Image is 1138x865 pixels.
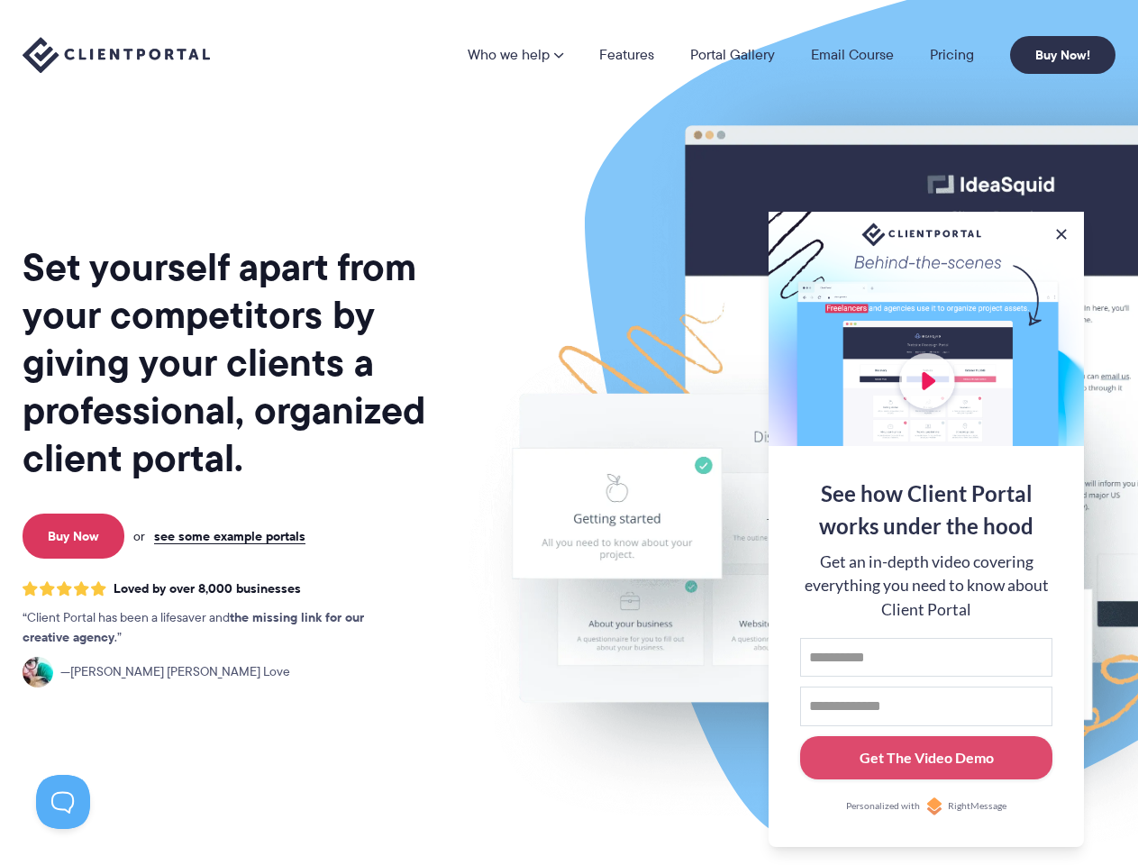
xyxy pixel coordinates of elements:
a: Email Course [811,48,894,62]
span: RightMessage [948,799,1006,814]
a: Buy Now [23,514,124,559]
a: Buy Now! [1010,36,1115,74]
div: Get an in-depth video covering everything you need to know about Client Portal [800,551,1052,622]
span: Loved by over 8,000 businesses [114,581,301,596]
a: see some example portals [154,528,305,544]
p: Client Portal has been a lifesaver and . [23,608,401,648]
div: See how Client Portal works under the hood [800,478,1052,542]
h1: Set yourself apart from your competitors by giving your clients a professional, organized client ... [23,243,460,482]
strong: the missing link for our creative agency [23,607,364,647]
iframe: Toggle Customer Support [36,775,90,829]
button: Get The Video Demo [800,736,1052,780]
div: Get The Video Demo [860,747,994,769]
span: [PERSON_NAME] [PERSON_NAME] Love [60,662,290,682]
img: Personalized with RightMessage [925,797,943,815]
a: Features [599,48,654,62]
a: Personalized withRightMessage [800,797,1052,815]
span: Personalized with [846,799,920,814]
a: Portal Gallery [690,48,775,62]
a: Who we help [468,48,563,62]
a: Pricing [930,48,974,62]
span: or [133,528,145,544]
